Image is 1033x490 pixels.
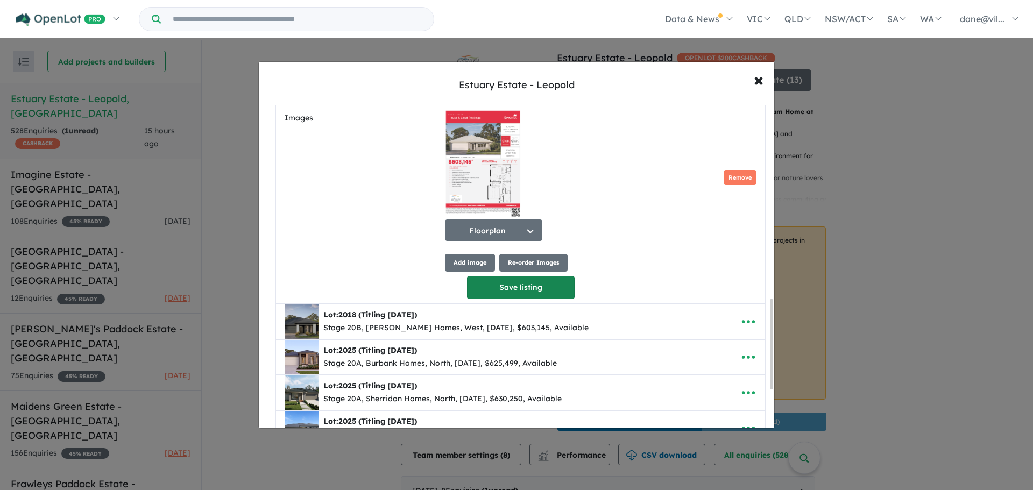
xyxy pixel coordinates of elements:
[285,304,319,339] img: Estuary%20Estate%20-%20Leopold%20-%20Lot%202018%20-Titling%20June%202025-___1743375212.jpg
[285,340,319,374] img: Estuary%20Estate%20-%20Leopold%20-%20Lot%202025%20-Titling%20June%202025-___1750726722.jpg
[323,345,417,355] b: Lot:
[499,254,568,272] button: Re-order Images
[323,428,561,441] div: Stage 20A, Sherridon Homes, North, [DATE], $665,185, Available
[163,8,431,31] input: Try estate name, suburb, builder or developer
[285,375,319,410] img: Estuary%20Estate%20-%20Leopold%20-%20Lot%202025%20-Titling%20June%202025-___1750726974.jpg
[323,322,589,335] div: Stage 20B, [PERSON_NAME] Homes, West, [DATE], $603,145, Available
[724,170,756,186] button: Remove
[467,276,575,299] button: Save listing
[338,381,417,390] span: 2025 (Titling [DATE])
[285,411,319,445] img: Estuary%20Estate%20-%20Leopold%20-%20Lot%202025%20-Titling%20June%202025-___1750727172.jpg
[323,416,417,426] b: Lot:
[323,393,562,406] div: Stage 20A, Sherridon Homes, North, [DATE], $630,250, Available
[960,13,1004,24] span: dane@vil...
[16,13,105,26] img: Openlot PRO Logo White
[459,78,575,92] div: Estuary Estate - Leopold
[445,219,542,241] button: Floorplan
[285,112,441,125] label: Images
[323,310,417,319] b: Lot:
[338,345,417,355] span: 2025 (Titling [DATE])
[338,416,417,426] span: 2025 (Titling [DATE])
[445,110,521,217] img: Estuary Estate - Leopold - Lot 2017 (Titling June 2025) Floorplan
[445,254,495,272] button: Add image
[323,381,417,390] b: Lot:
[338,310,417,319] span: 2018 (Titling [DATE])
[323,357,557,370] div: Stage 20A, Burbank Homes, North, [DATE], $625,499, Available
[754,68,763,91] span: ×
